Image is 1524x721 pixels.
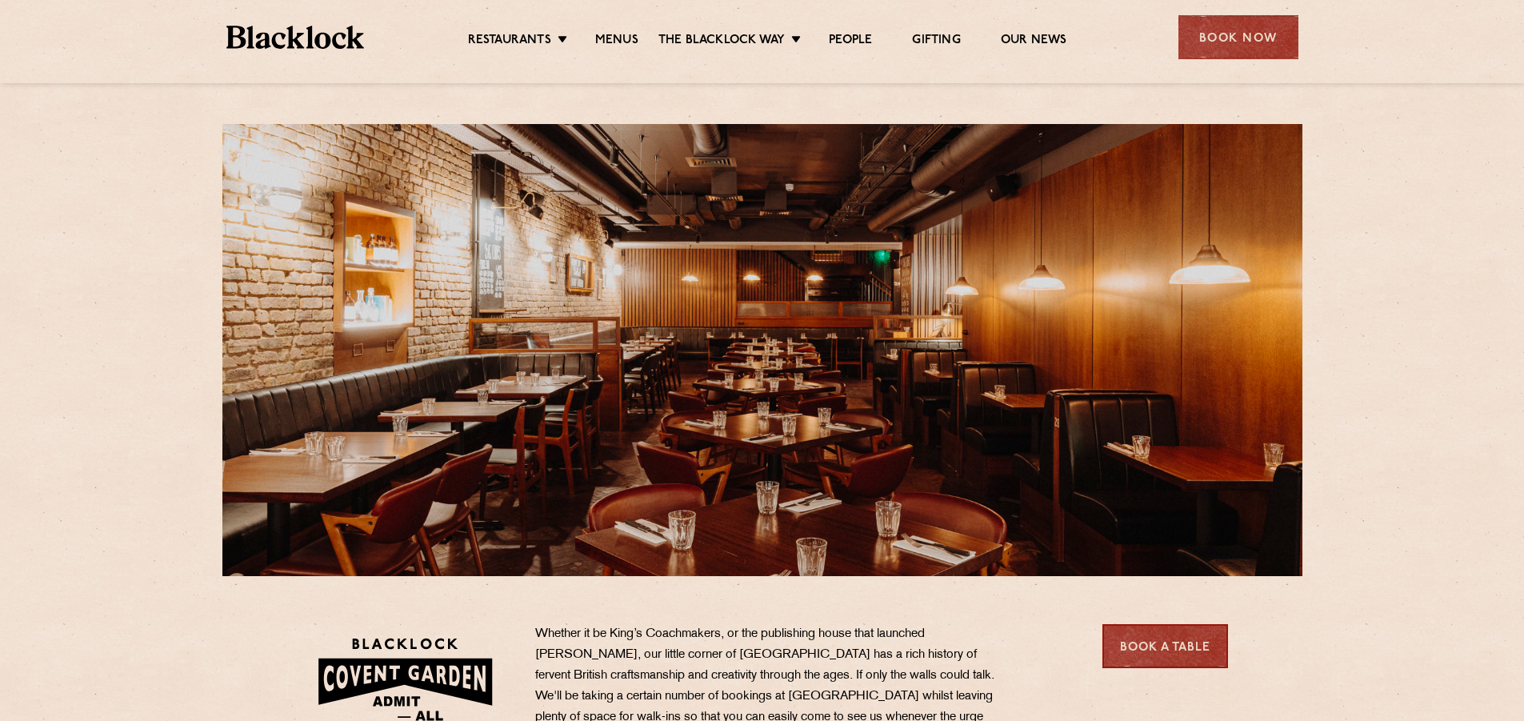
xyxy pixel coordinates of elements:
[658,33,785,50] a: The Blacklock Way
[1102,624,1228,668] a: Book a Table
[1178,15,1298,59] div: Book Now
[912,33,960,50] a: Gifting
[1001,33,1067,50] a: Our News
[829,33,872,50] a: People
[468,33,551,50] a: Restaurants
[226,26,365,49] img: BL_Textured_Logo-footer-cropped.svg
[595,33,638,50] a: Menus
